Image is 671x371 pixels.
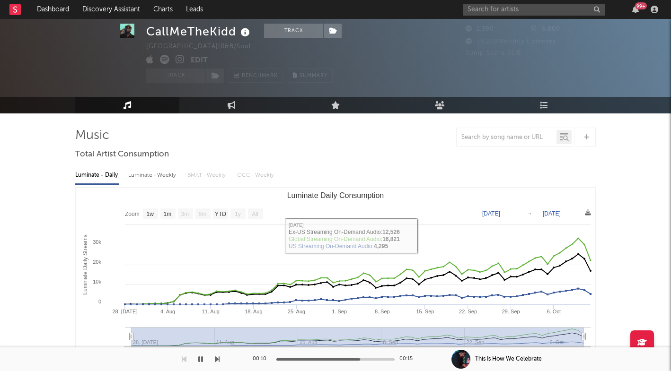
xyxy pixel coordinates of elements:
[253,354,272,365] div: 00:10
[93,279,101,285] text: 10k
[375,309,390,314] text: 8. Sep
[191,55,208,67] button: Edit
[466,39,556,45] span: 79,228 Monthly Listeners
[300,73,327,78] span: Summary
[181,211,189,217] text: 3m
[264,24,323,38] button: Track
[202,309,220,314] text: 11. Aug
[399,354,418,365] div: 00:15
[466,26,494,32] span: 1,390
[146,41,262,52] div: [GEOGRAPHIC_DATA] | R&B/Soul
[164,211,172,217] text: 1m
[457,134,556,141] input: Search by song name or URL
[82,234,88,294] text: Luminate Daily Streams
[75,167,119,183] div: Luminate - Daily
[543,210,561,217] text: [DATE]
[98,299,101,304] text: 0
[288,69,333,83] button: Summary
[113,309,138,314] text: 28. [DATE]
[93,239,101,245] text: 30k
[215,211,226,217] text: YTD
[635,2,647,9] div: 99 +
[547,309,561,314] text: 6. Oct
[242,70,278,82] span: Benchmark
[229,69,283,83] a: Benchmark
[160,309,175,314] text: 4. Aug
[252,211,258,217] text: All
[502,309,520,314] text: 29. Sep
[235,211,241,217] text: 1y
[466,50,521,56] span: Jump Score: 91.0
[93,259,101,265] text: 20k
[75,149,169,160] span: Total Artist Consumption
[459,309,477,314] text: 22. Sep
[463,4,605,16] input: Search for artists
[146,69,205,83] button: Track
[482,210,500,217] text: [DATE]
[416,309,434,314] text: 15. Sep
[147,211,154,217] text: 1w
[125,211,140,217] text: Zoom
[288,309,305,314] text: 25. Aug
[475,355,542,363] div: This Is How We Celebrate
[199,211,207,217] text: 6m
[527,210,532,217] text: →
[531,26,560,32] span: 5,800
[245,309,262,314] text: 18. Aug
[146,24,252,39] div: CallMeTheKidd
[128,167,178,183] div: Luminate - Weekly
[632,6,639,13] button: 99+
[287,191,384,199] text: Luminate Daily Consumption
[332,309,347,314] text: 1. Sep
